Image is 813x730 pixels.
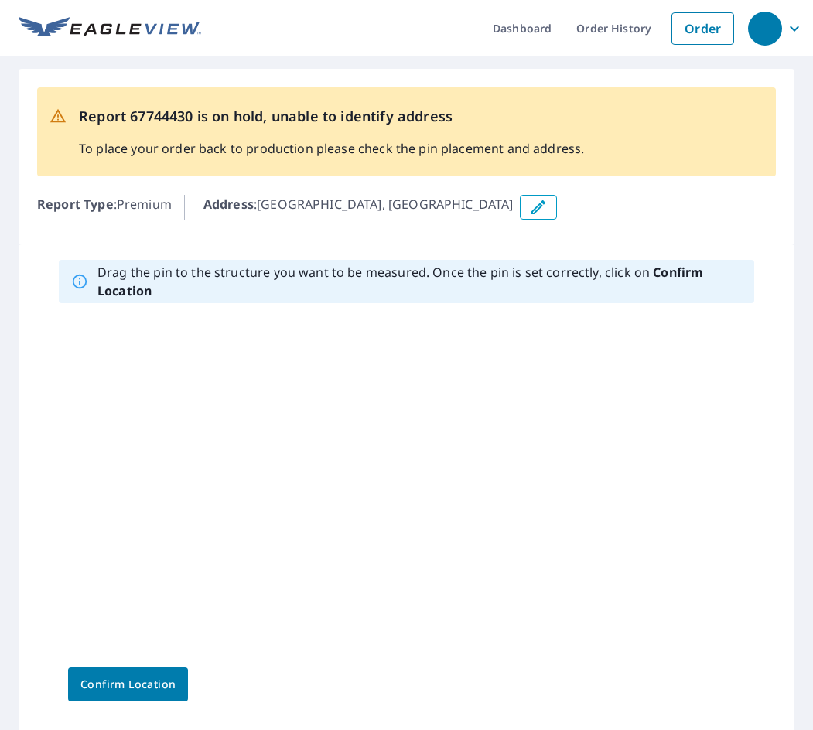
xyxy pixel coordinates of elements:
[80,675,176,694] span: Confirm Location
[37,196,114,213] b: Report Type
[37,195,172,220] p: : Premium
[79,139,584,158] p: To place your order back to production please check the pin placement and address.
[203,196,254,213] b: Address
[671,12,734,45] a: Order
[203,195,514,220] p: : [GEOGRAPHIC_DATA], [GEOGRAPHIC_DATA]
[19,17,201,40] img: EV Logo
[97,263,742,300] p: Drag the pin to the structure you want to be measured. Once the pin is set correctly, click on
[79,106,584,127] p: Report 67744430 is on hold, unable to identify address
[68,667,188,701] button: Confirm Location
